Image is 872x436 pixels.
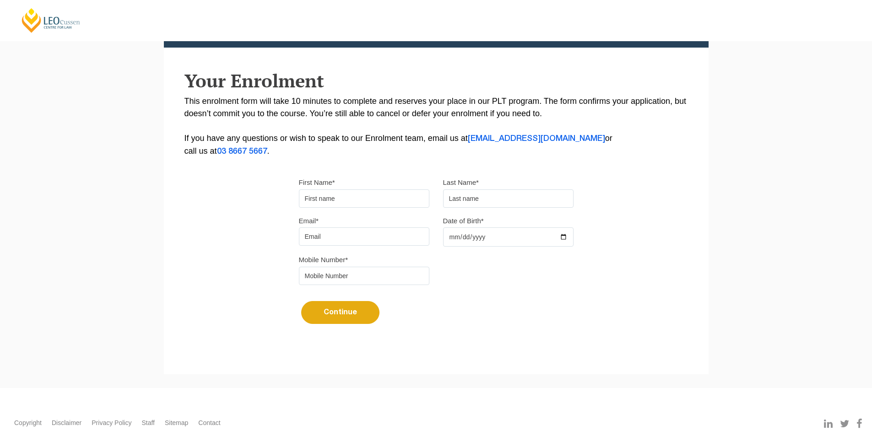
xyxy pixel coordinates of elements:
label: Last Name* [443,178,479,187]
h2: Your Enrolment [184,70,688,91]
a: [EMAIL_ADDRESS][DOMAIN_NAME] [468,135,605,142]
a: Sitemap [165,418,188,428]
input: Email [299,227,429,246]
input: Last name [443,189,574,208]
a: Privacy Policy [92,418,131,428]
button: Continue [301,301,379,324]
a: [PERSON_NAME] Centre for Law [21,7,81,33]
a: 03 8667 5667 [217,148,267,155]
label: Date of Birth* [443,216,484,226]
input: First name [299,189,429,208]
input: Mobile Number [299,267,429,285]
a: Staff [141,418,155,428]
a: Contact [198,418,220,428]
a: Disclaimer [52,418,81,428]
label: Mobile Number* [299,255,348,264]
a: Copyright [14,418,42,428]
p: This enrolment form will take 10 minutes to complete and reserves your place in our PLT program. ... [184,95,688,158]
label: Email* [299,216,319,226]
label: First Name* [299,178,335,187]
